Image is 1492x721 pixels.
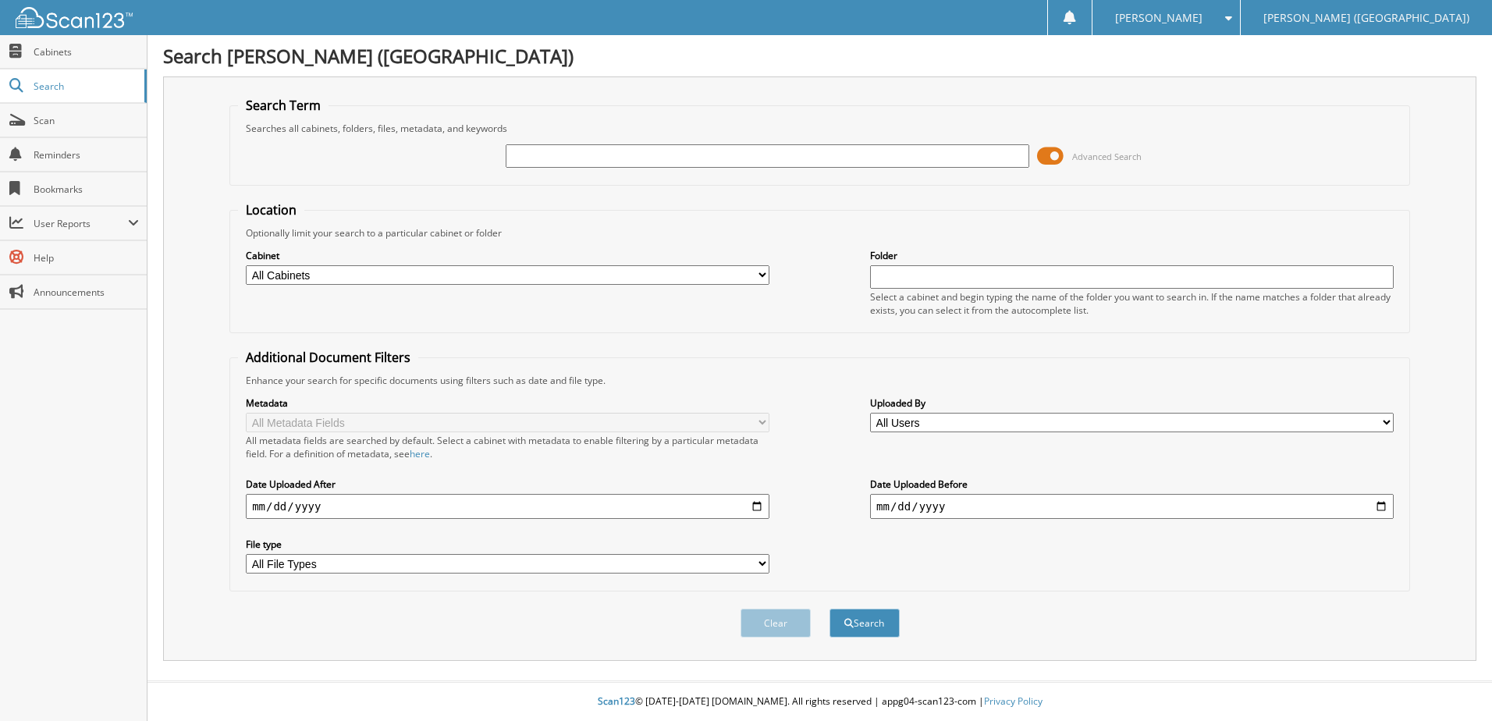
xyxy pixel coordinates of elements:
[741,609,811,638] button: Clear
[829,609,900,638] button: Search
[238,226,1401,240] div: Optionally limit your search to a particular cabinet or folder
[246,249,769,262] label: Cabinet
[870,478,1394,491] label: Date Uploaded Before
[1263,13,1469,23] span: [PERSON_NAME] ([GEOGRAPHIC_DATA])
[984,694,1043,708] a: Privacy Policy
[246,434,769,460] div: All metadata fields are searched by default. Select a cabinet with metadata to enable filtering b...
[870,290,1394,317] div: Select a cabinet and begin typing the name of the folder you want to search in. If the name match...
[870,249,1394,262] label: Folder
[34,217,128,230] span: User Reports
[238,374,1401,387] div: Enhance your search for specific documents using filters such as date and file type.
[16,7,133,28] img: scan123-logo-white.svg
[410,447,430,460] a: here
[34,45,139,59] span: Cabinets
[34,114,139,127] span: Scan
[598,694,635,708] span: Scan123
[238,122,1401,135] div: Searches all cabinets, folders, files, metadata, and keywords
[870,494,1394,519] input: end
[34,183,139,196] span: Bookmarks
[1115,13,1202,23] span: [PERSON_NAME]
[246,396,769,410] label: Metadata
[1072,151,1142,162] span: Advanced Search
[246,538,769,551] label: File type
[238,201,304,218] legend: Location
[34,80,137,93] span: Search
[870,396,1394,410] label: Uploaded By
[238,97,329,114] legend: Search Term
[1414,646,1492,721] iframe: Chat Widget
[34,148,139,162] span: Reminders
[246,478,769,491] label: Date Uploaded After
[147,683,1492,721] div: © [DATE]-[DATE] [DOMAIN_NAME]. All rights reserved | appg04-scan123-com |
[34,286,139,299] span: Announcements
[163,43,1476,69] h1: Search [PERSON_NAME] ([GEOGRAPHIC_DATA])
[238,349,418,366] legend: Additional Document Filters
[246,494,769,519] input: start
[34,251,139,265] span: Help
